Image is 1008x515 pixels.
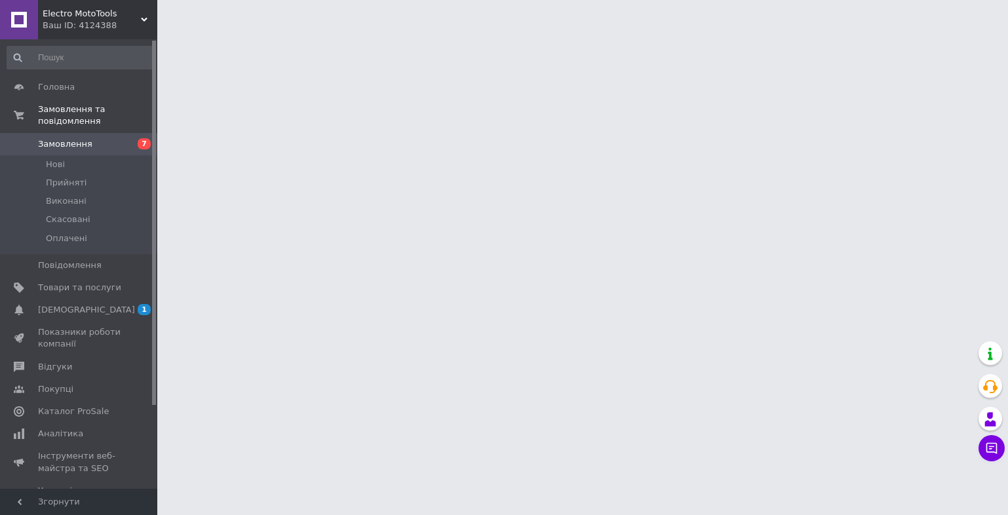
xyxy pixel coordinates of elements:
span: Повідомлення [38,259,102,271]
span: Товари та послуги [38,282,121,294]
span: Покупці [38,383,73,395]
span: Замовлення [38,138,92,150]
span: Замовлення та повідомлення [38,104,157,127]
span: Скасовані [46,214,90,225]
span: Відгуки [38,361,72,373]
span: Electro MotoTools [43,8,141,20]
span: Управління сайтом [38,485,121,508]
span: Інструменти веб-майстра та SEO [38,450,121,474]
span: Нові [46,159,65,170]
span: Показники роботи компанії [38,326,121,350]
span: Оплачені [46,233,87,244]
span: 1 [138,304,151,315]
div: Ваш ID: 4124388 [43,20,157,31]
span: Каталог ProSale [38,406,109,417]
input: Пошук [7,46,155,69]
span: Виконані [46,195,87,207]
span: Головна [38,81,75,93]
span: 7 [138,138,151,149]
span: Прийняті [46,177,87,189]
span: Аналітика [38,428,83,440]
button: Чат з покупцем [979,435,1005,461]
span: [DEMOGRAPHIC_DATA] [38,304,135,316]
